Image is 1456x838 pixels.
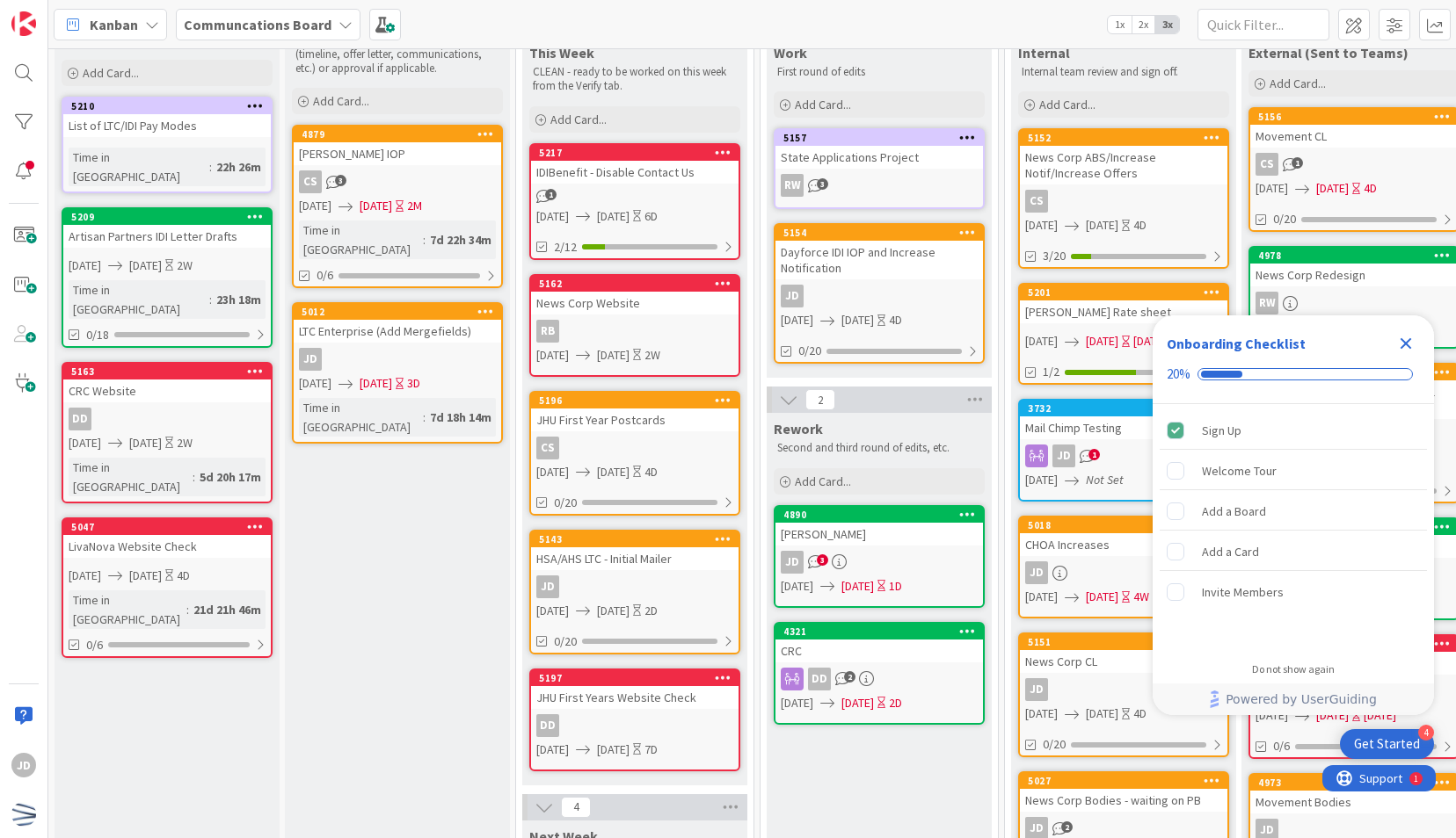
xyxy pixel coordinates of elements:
div: News Corp CL [1020,650,1227,673]
div: [PERSON_NAME] [775,523,983,545]
div: Welcome Tour is incomplete. [1160,452,1427,490]
div: Dayforce IDI IOP and Increase Notification [775,241,983,279]
div: 5209 [63,209,271,225]
a: 5210List of LTC/IDI Pay ModesTime in [GEOGRAPHIC_DATA]:22h 26m [62,97,273,193]
div: HSA/AHS LTC - Initial Mailer [531,547,739,570]
div: Do not show again [1252,662,1335,676]
div: 5201[PERSON_NAME] Rate sheet [1020,285,1227,323]
div: 5152 [1028,132,1227,144]
a: 5157State Applications ProjectRW [774,128,985,209]
div: Time in [GEOGRAPHIC_DATA] [69,458,193,496]
div: RW [781,174,804,197]
div: 4890[PERSON_NAME] [775,507,983,545]
div: CS [536,437,559,459]
a: 5162News Corp WebsiteRB[DATE][DATE]2W [529,274,740,377]
div: Checklist items [1153,404,1434,651]
span: [DATE] [536,740,569,759]
span: 3x [1155,16,1179,33]
div: 4D [1364,179,1377,198]
div: Invite Members is incomplete. [1160,573,1427,611]
div: 5152 [1020,130,1227,146]
div: JHU First Years Website Check [531,686,739,709]
div: 5154 [775,225,983,241]
a: 5012LTC Enterprise (Add Mergefields)JD[DATE][DATE]3DTime in [GEOGRAPHIC_DATA]:7d 18h 14m [292,302,503,444]
div: Time in [GEOGRAPHIC_DATA] [69,590,186,629]
p: CLEAN - ready to be worked on this week from the Verify tab. [533,65,737,94]
div: 5217 [531,145,739,161]
div: Add a Board is incomplete. [1160,492,1427,531]
div: Open Get Started checklist, remaining modules: 4 [1340,729,1434,759]
span: 0/20 [1273,210,1296,228]
span: [DATE] [360,374,392,393]
div: 5197JHU First Years Website Check [531,670,739,709]
span: [DATE] [597,463,630,481]
span: [DATE] [536,346,569,365]
div: CRC Website [63,379,271,402]
div: 5018 [1028,519,1227,531]
div: 5201 [1020,285,1227,300]
div: 3732 [1028,402,1227,415]
div: 4890 [775,507,983,523]
div: 5210 [71,100,271,112]
span: 3 [817,178,828,190]
span: 2x [1132,16,1155,33]
span: 0/20 [1043,735,1066,754]
div: 4D [644,463,658,481]
input: Quick Filter... [1198,9,1329,40]
div: 5143 [539,533,739,545]
div: JD [294,348,501,371]
div: LTC Enterprise (Add Mergefields) [294,320,501,343]
span: [DATE] [1086,588,1118,606]
span: [DATE] [69,567,101,585]
span: Kanban [90,14,138,35]
span: [DATE] [129,256,162,275]
div: [PERSON_NAME] Rate sheet [1020,300,1227,323]
div: 7D [644,740,658,759]
div: 5162 [531,276,739,292]
div: Close Checklist [1392,329,1420,358]
div: DD [531,714,739,737]
div: List of LTC/IDI Pay Modes [63,114,271,137]
div: 5196 [539,394,739,407]
img: avatar [11,802,36,827]
div: 3D [407,374,420,393]
div: Add a Card [1202,541,1259,562]
a: Powered by UserGuiding [1161,683,1425,715]
div: 7d 18h 14m [426,408,496,427]
span: 0/6 [317,266,333,285]
div: 2W [177,434,193,452]
div: 5012 [294,304,501,320]
span: Add Card... [1039,97,1096,112]
div: JD [531,575,739,598]
span: [DATE] [781,694,813,712]
div: 5209Artisan Partners IDI Letter Drafts [63,209,271,248]
span: [DATE] [1025,704,1058,723]
div: CS [294,170,501,193]
span: : [193,467,195,487]
div: News Corp ABS/Increase Notif/Increase Offers [1020,146,1227,184]
span: [DATE] [841,577,874,596]
span: [DATE] [536,602,569,620]
div: 4D [1133,704,1147,723]
a: 5209Artisan Partners IDI Letter Drafts[DATE][DATE]2WTime in [GEOGRAPHIC_DATA]:23h 18m0/18 [62,207,273,348]
span: [DATE] [360,197,392,215]
span: 1 [545,189,557,200]
span: External (Sent to Teams) [1249,44,1409,61]
span: [DATE] [1256,706,1288,725]
div: DD [536,714,559,737]
div: 20% [1167,366,1190,382]
div: 4321 [775,624,983,639]
div: 2D [889,694,902,712]
div: 2D [644,602,658,620]
span: 0/6 [1273,737,1290,755]
div: CS [1025,190,1048,213]
span: : [209,157,212,177]
span: [DATE] [69,256,101,275]
span: Add Card... [550,112,607,127]
div: 5197 [539,672,739,684]
div: JD [1020,561,1227,584]
div: DD [775,668,983,690]
div: 5197 [531,670,739,686]
a: 4890[PERSON_NAME]JD[DATE][DATE]1D [774,505,985,608]
span: [DATE] [1256,179,1288,198]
